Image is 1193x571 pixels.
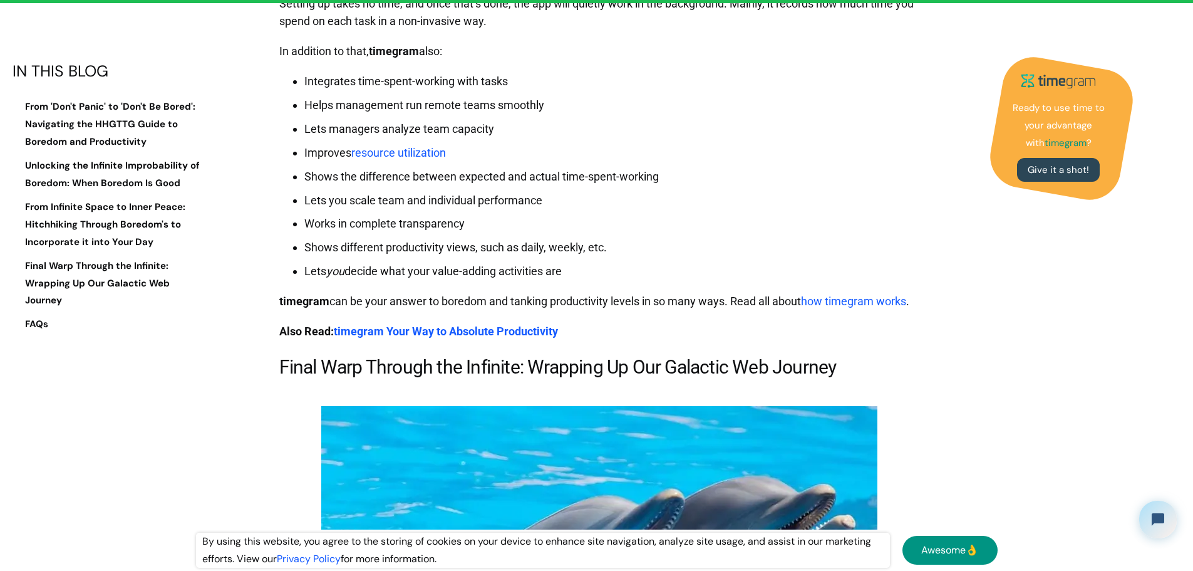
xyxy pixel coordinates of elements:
[304,168,921,186] li: Shows the difference between expected and actual time-spent-working
[304,215,921,233] li: Works in complete transparency
[304,192,921,209] li: Lets you scale team and individual performance
[304,97,921,114] li: Helps management run remote teams smoothly
[1008,100,1108,152] p: Ready to use time to your advantage with ?
[351,146,446,159] a: resource utilization
[304,120,921,138] li: Lets managers analyze team capacity
[13,258,200,310] a: Final Warp Through the Infinite: Wrapping Up Our Galactic Web Journey
[1017,159,1100,182] a: Give it a shot!
[13,199,200,251] a: From Infinite Space to Inner Peace: Hitchhiking Through Boredom's to Incorporate it into Your Day
[1015,69,1102,93] img: timegram logo
[13,317,200,334] a: FAQs
[196,533,890,568] div: By using this website, you agree to the storing of cookies on your device to enhance site navigat...
[277,552,341,565] a: Privacy Policy
[369,45,419,58] strong: timegram
[1128,490,1187,549] iframe: Tidio Chat
[334,325,558,338] a: timegram Your Way to Absolute Productivity
[1045,137,1087,149] strong: timegram
[13,63,200,80] div: IN THIS BLOG
[902,536,998,565] a: Awesome👌
[801,295,906,308] a: how timegram works
[279,36,921,66] p: In addition to that, also:
[279,286,921,317] p: can be your answer to boredom and tanking productivity levels in so many ways. Read all about .
[13,158,200,193] a: Unlocking the Infinite Improbability of Boredom: When Boredom Is Good
[13,99,200,152] a: From 'Don't Panic' to 'Don't Be Bored': Navigating the HHGTTG Guide to Boredom and Productivity
[279,295,329,308] strong: timegram
[326,265,344,278] em: you
[304,144,921,162] li: Improves
[304,239,921,256] li: Shows different productivity views, such as daily, weekly, etc.
[304,263,921,280] li: Lets decide what your value-adding activities are
[279,325,334,338] strong: Also Read:
[279,353,921,381] h2: Final Warp Through the Infinite: Wrapping Up Our Galactic Web Journey
[304,73,921,90] li: Integrates time-spent-working with tasks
